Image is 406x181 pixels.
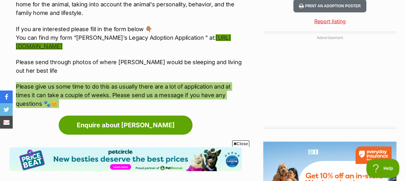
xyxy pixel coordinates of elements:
[263,31,396,129] div: Advertisement
[16,82,242,108] p: Please give us some time to do this as usually there are a lot of application and at times it can...
[232,140,249,147] span: Close
[282,43,377,123] iframe: Advertisement
[16,34,231,50] a: [URL][DOMAIN_NAME]
[366,159,400,178] iframe: Help Scout Beacon - Open
[16,25,242,50] p: If you are interested please fill in the form below 👇🏽 You can find my form "[PERSON_NAME]’s Lega...
[263,17,396,25] a: Report listing
[10,147,242,171] img: Pet Circle promo banner
[88,149,318,178] iframe: Advertisement
[59,116,193,135] a: Enquire about [PERSON_NAME]
[16,58,242,75] p: Please send through photos of where [PERSON_NAME] would be sleeping and living out her best life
